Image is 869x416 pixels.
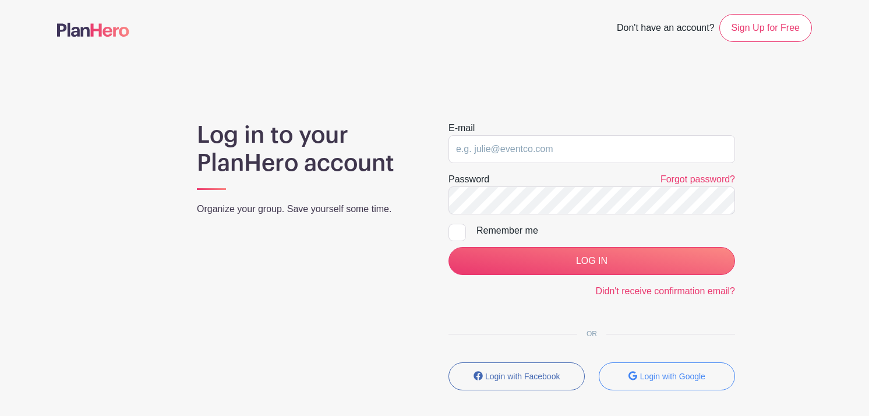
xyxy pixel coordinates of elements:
[448,247,735,275] input: LOG IN
[617,16,715,42] span: Don't have an account?
[448,135,735,163] input: e.g. julie@eventco.com
[197,202,421,216] p: Organize your group. Save yourself some time.
[599,362,735,390] button: Login with Google
[719,14,812,42] a: Sign Up for Free
[476,224,735,238] div: Remember me
[485,372,560,381] small: Login with Facebook
[660,174,735,184] a: Forgot password?
[595,286,735,296] a: Didn't receive confirmation email?
[640,372,705,381] small: Login with Google
[448,362,585,390] button: Login with Facebook
[197,121,421,177] h1: Log in to your PlanHero account
[577,330,606,338] span: OR
[448,172,489,186] label: Password
[448,121,475,135] label: E-mail
[57,23,129,37] img: logo-507f7623f17ff9eddc593b1ce0a138ce2505c220e1c5a4e2b4648c50719b7d32.svg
